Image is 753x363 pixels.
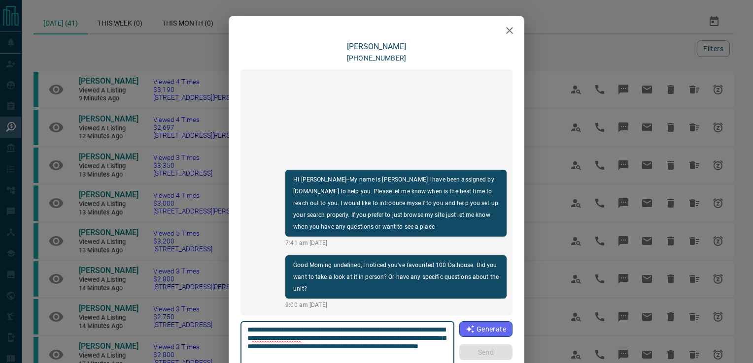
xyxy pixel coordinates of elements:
p: 7:41 am [DATE] [285,239,507,247]
a: [PERSON_NAME] [347,42,406,51]
p: 9:00 am [DATE] [285,301,507,309]
button: Generate [459,321,513,337]
p: Good Morning undefined, I noticed you've favourited 100 Dalhouse. Did you want to take a look at ... [293,259,499,295]
p: Hi [PERSON_NAME]--My name is [PERSON_NAME] I have been assigned by [DOMAIN_NAME] to help you. Ple... [293,174,499,233]
p: [PHONE_NUMBER] [347,53,406,63]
